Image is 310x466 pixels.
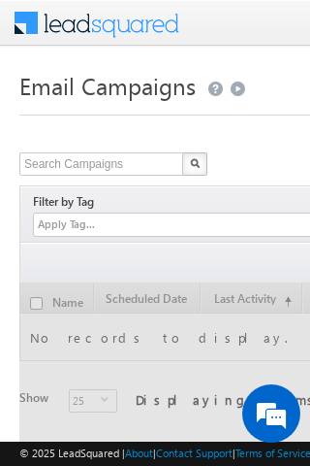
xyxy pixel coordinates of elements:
[33,191,101,213] div: Filter by Tag
[190,158,200,168] img: Search
[36,216,151,233] input: Apply Tag...
[19,70,196,101] span: Email Campaigns
[125,447,153,459] a: About
[156,447,232,459] a: Contact Support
